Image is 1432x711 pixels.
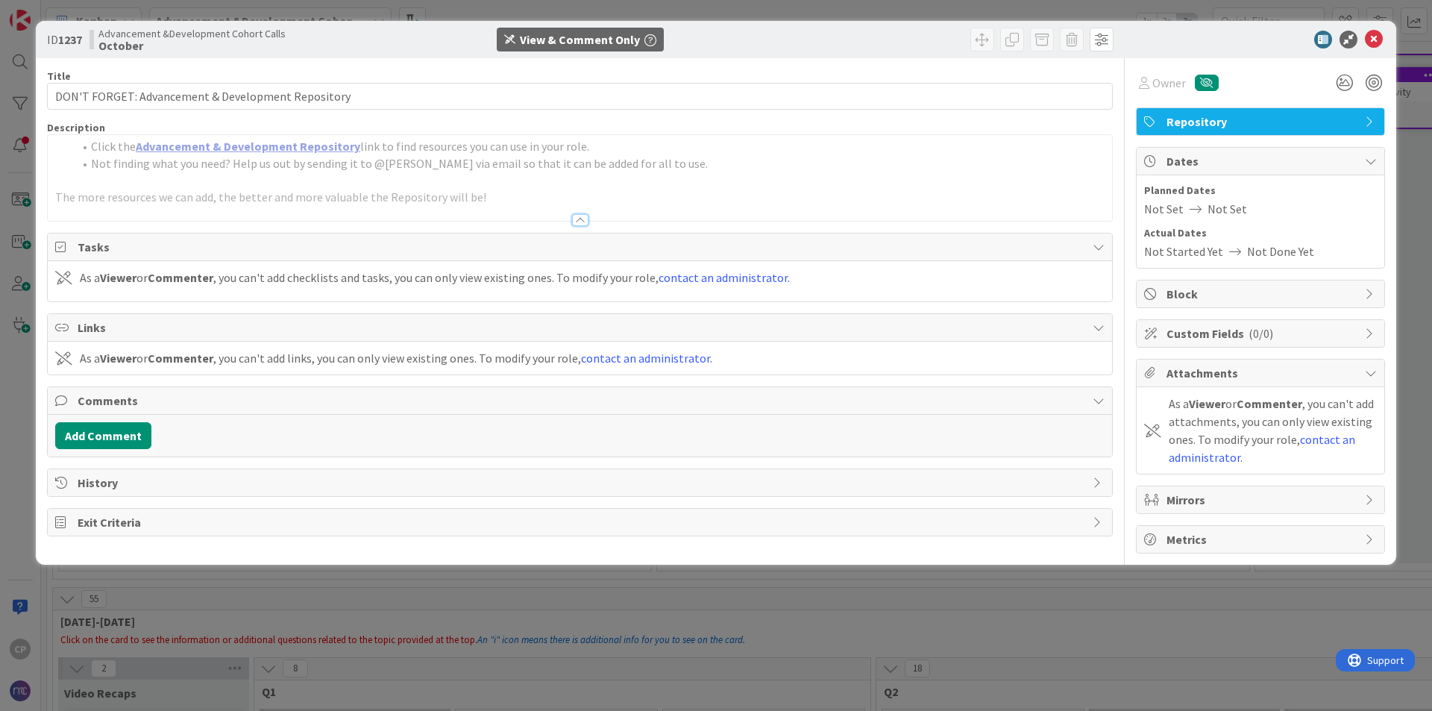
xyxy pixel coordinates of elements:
[78,319,1085,336] span: Links
[58,32,82,47] b: 1237
[1247,242,1314,260] span: Not Done Yet
[47,83,1113,110] input: type card name here...
[98,28,286,40] span: Advancement &Development Cohort Calls
[80,269,790,286] div: As a or , you can't add checklists and tasks, you can only view existing ones. To modify your rol...
[1189,396,1225,411] b: Viewer
[1249,326,1273,341] span: ( 0/0 )
[78,238,1085,256] span: Tasks
[581,351,710,366] a: contact an administrator
[100,270,136,285] b: Viewer
[1166,285,1357,303] span: Block
[1237,396,1302,411] b: Commenter
[47,121,105,134] span: Description
[78,392,1085,410] span: Comments
[73,155,1105,172] li: Not finding what you need? Help us out by sending it to @[PERSON_NAME] via email so that it can b...
[1208,200,1247,218] span: Not Set
[80,349,712,367] div: As a or , you can't add links, you can only view existing ones. To modify your role, .
[659,270,788,285] a: contact an administrator
[47,31,82,48] span: ID
[1166,113,1357,131] span: Repository
[1169,395,1377,466] div: As a or , you can't add attachments, you can only view existing ones. To modify your role, .
[1144,200,1184,218] span: Not Set
[98,40,286,51] b: October
[1152,74,1186,92] span: Owner
[520,31,640,48] div: View & Comment Only
[148,270,213,285] b: Commenter
[78,474,1085,492] span: History
[1166,152,1357,170] span: Dates
[1166,491,1357,509] span: Mirrors
[1144,183,1377,198] span: Planned Dates
[73,138,1105,155] li: Click the link to find resources you can use in your role.
[1166,530,1357,548] span: Metrics
[31,2,68,20] span: Support
[1144,225,1377,241] span: Actual Dates
[1144,242,1223,260] span: Not Started Yet
[55,189,1105,206] p: The more resources we can add, the better and more valuable the Repository will be!
[55,422,151,449] button: Add Comment
[1166,325,1357,342] span: Custom Fields
[136,139,360,154] a: Advancement & Development Repository
[148,351,213,366] b: Commenter
[1166,364,1357,382] span: Attachments
[78,513,1085,531] span: Exit Criteria
[100,351,136,366] b: Viewer
[47,69,71,83] label: Title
